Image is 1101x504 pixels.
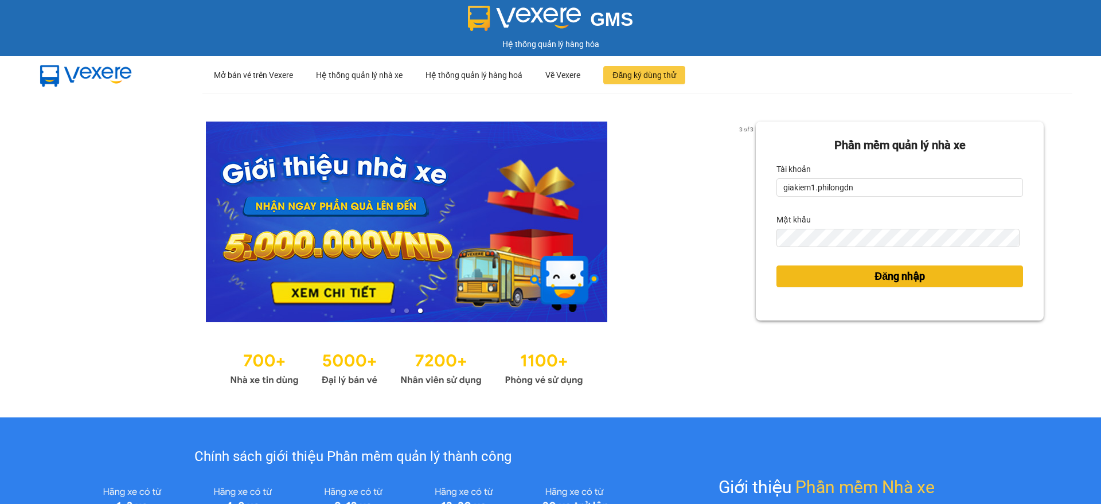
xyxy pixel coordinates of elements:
[719,474,935,501] div: Giới thiệu
[736,122,756,136] p: 3 of 3
[612,69,676,81] span: Đăng ký dùng thử
[590,9,633,30] span: GMS
[230,345,583,389] img: Statistics.png
[776,178,1023,197] input: Tài khoản
[776,265,1023,287] button: Đăng nhập
[776,210,811,229] label: Mật khẩu
[3,38,1098,50] div: Hệ thống quản lý hàng hóa
[316,57,403,93] div: Hệ thống quản lý nhà xe
[425,57,522,93] div: Hệ thống quản lý hàng hoá
[418,308,423,313] li: slide item 3
[740,122,756,322] button: next slide / item
[391,308,395,313] li: slide item 1
[57,122,73,322] button: previous slide / item
[795,474,935,501] span: Phần mềm Nhà xe
[776,229,1020,247] input: Mật khẩu
[603,66,685,84] button: Đăng ký dùng thử
[468,17,634,26] a: GMS
[468,6,581,31] img: logo 2
[404,308,409,313] li: slide item 2
[29,56,143,94] img: mbUUG5Q.png
[776,160,811,178] label: Tài khoản
[545,57,580,93] div: Về Vexere
[214,57,293,93] div: Mở bán vé trên Vexere
[77,446,629,468] div: Chính sách giới thiệu Phần mềm quản lý thành công
[776,136,1023,154] div: Phần mềm quản lý nhà xe
[874,268,925,284] span: Đăng nhập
